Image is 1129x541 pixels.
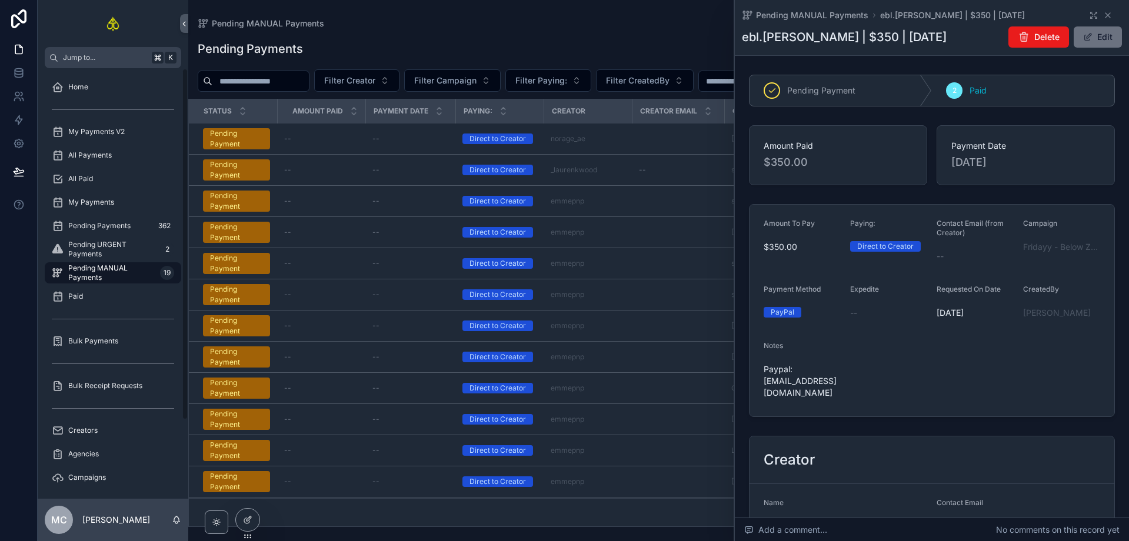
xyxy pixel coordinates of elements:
span: -- [372,352,379,362]
span: Paypal: [EMAIL_ADDRESS][DOMAIN_NAME] [764,363,841,399]
a: My Payments [45,192,181,213]
span: -- [372,477,379,486]
span: -- [284,352,291,362]
span: Pending MANUAL Payments [756,9,868,21]
span: -- [372,228,379,237]
div: Direct to Creator [469,165,526,175]
div: scrollable content [38,68,188,499]
a: Pending Payments362 [45,215,181,236]
span: Pending URGENT Payments [68,240,155,259]
div: Direct to Creator [469,383,526,393]
a: Agencies [45,443,181,465]
a: -- [284,228,358,237]
a: emmepnp [551,196,625,206]
div: Direct to Creator [857,241,914,252]
a: -- [372,383,448,393]
span: Pending Payments [68,221,131,231]
a: -- [284,446,358,455]
span: Campaigns [68,473,106,482]
a: -- [372,446,448,455]
div: Direct to Creator [469,133,526,144]
a: [PERSON_NAME] [PERSON_NAME] - I luv that babe [731,477,864,486]
a: Direct to Creator [462,445,537,456]
a: -- [284,134,358,143]
span: -- [372,383,379,393]
a: -- [284,383,358,393]
a: emmepnp [551,446,584,455]
span: [DATE] [937,307,1014,319]
a: sombr - 12 to 12 (Phase 7) [731,165,864,175]
a: sombr - 12 to 12 (Phase 7) [731,259,817,268]
span: -- [284,259,291,268]
a: Pending Payment [203,315,270,336]
a: emmepnp [551,415,584,424]
span: emmepnp [551,196,584,206]
span: -- [284,228,291,237]
span: Creator [552,106,585,116]
span: Status [204,106,232,116]
a: Chainsmokers - Helium [731,383,810,393]
span: -- [937,251,944,262]
span: Contact Email [937,498,983,507]
a: norage_ae [551,134,625,143]
span: Bulk Payments [68,336,118,346]
a: Direct to Creator [462,320,537,331]
span: -- [284,415,291,424]
button: Delete [1008,26,1069,48]
a: Creators [45,420,181,441]
span: sombr - crushing (Phase 1) [731,196,820,206]
a: emmepnp [551,290,584,299]
a: emmepnp [551,446,625,455]
a: Pending Payment [203,128,270,149]
span: sombr - 12 to 12 (Phase 7) [731,165,817,175]
span: -- [372,259,379,268]
span: Campaign [732,106,771,116]
a: Direct to Creator [462,289,537,300]
a: Pending Payment [203,378,270,399]
a: emmepnp [551,228,584,237]
a: Direct to Creator [462,165,537,175]
span: Paid [970,85,987,96]
a: Direct to Creator [462,258,537,269]
span: _laurenkwood [551,165,597,175]
a: -- [284,321,358,330]
div: Pending Payment [210,159,263,181]
div: Pending Payment [210,191,263,212]
span: -- [639,165,646,175]
a: [PERSON_NAME] [1023,307,1091,319]
span: ebl.[PERSON_NAME] | $350 | [DATE] [880,9,1025,21]
div: Direct to Creator [469,227,526,238]
button: Edit [1074,26,1122,48]
a: Pending Payment [203,440,270,461]
a: -- [372,165,448,175]
span: [PERSON_NAME] [731,228,788,237]
a: -- [372,352,448,362]
a: sombr - crushing (Phase 1) [731,196,864,206]
a: -- [284,165,358,175]
span: Amount To Pay [764,219,815,228]
span: Home [68,82,88,92]
a: sombr - 12 to 12 (Phase 7) [731,259,864,268]
a: Chainsmokers - Helium [731,383,864,393]
a: [PERSON_NAME] - Everytime [731,321,864,330]
h1: Pending Payments [198,41,303,57]
span: -- [284,383,291,393]
a: sombr - crushing (Phase 1) [731,290,820,299]
span: emmepnp [551,477,584,486]
span: Campaign [1023,219,1057,228]
span: Pending MANUAL Payments [68,263,155,282]
img: App logo [106,14,121,33]
span: -- [372,321,379,330]
div: Direct to Creator [469,352,526,362]
a: -- [284,477,358,486]
span: -- [284,134,291,143]
a: Direct to Creator [462,227,537,238]
div: Direct to Creator [469,258,526,269]
span: Delete [1034,31,1060,43]
a: -- [372,228,448,237]
span: Contact Email (from Creator) [937,219,1004,237]
a: emmepnp [551,228,625,237]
